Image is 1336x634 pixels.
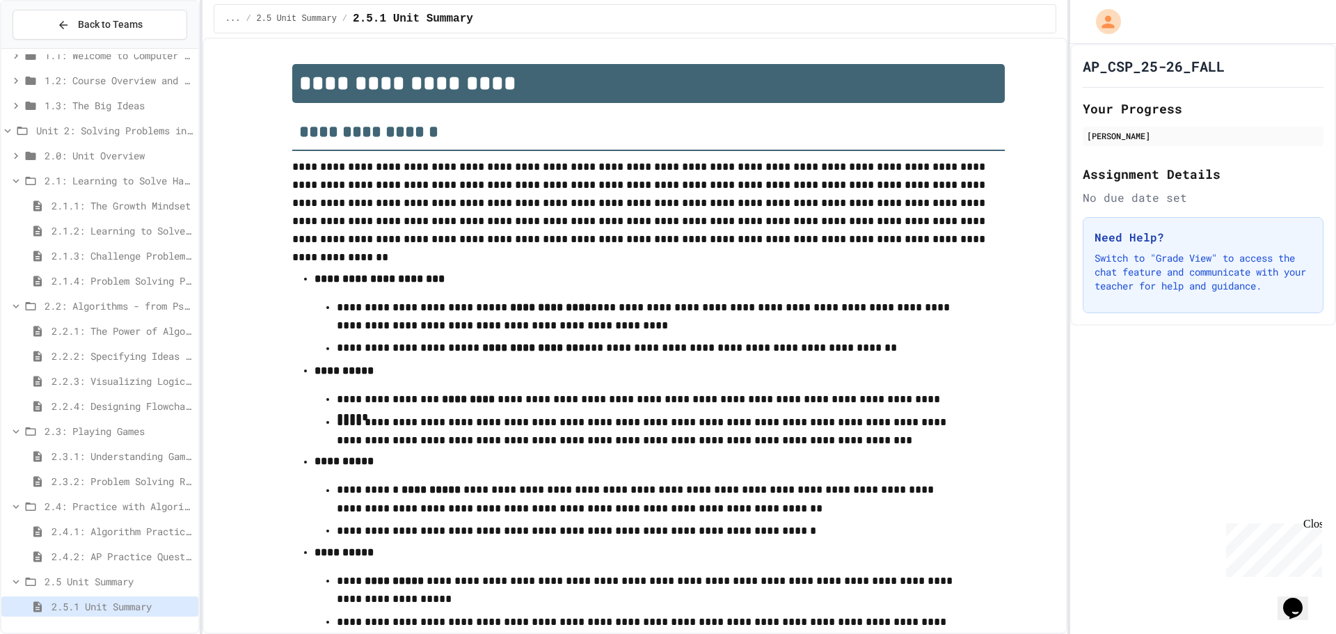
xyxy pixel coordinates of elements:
[45,148,193,163] span: 2.0: Unit Overview
[78,17,143,32] span: Back to Teams
[51,524,193,539] span: 2.4.1: Algorithm Practice Exercises
[45,299,193,313] span: 2.2: Algorithms - from Pseudocode to Flowcharts
[51,549,193,564] span: 2.4.2: AP Practice Questions
[45,424,193,438] span: 2.3: Playing Games
[246,13,250,24] span: /
[1095,251,1312,293] p: Switch to "Grade View" to access the chat feature and communicate with your teacher for help and ...
[1081,6,1124,38] div: My Account
[1083,189,1323,206] div: No due date set
[51,349,193,363] span: 2.2.2: Specifying Ideas with Pseudocode
[13,10,187,40] button: Back to Teams
[51,399,193,413] span: 2.2.4: Designing Flowcharts
[51,223,193,238] span: 2.1.2: Learning to Solve Hard Problems
[51,274,193,288] span: 2.1.4: Problem Solving Practice
[45,499,193,514] span: 2.4: Practice with Algorithms
[1083,164,1323,184] h2: Assignment Details
[1220,518,1322,577] iframe: chat widget
[51,324,193,338] span: 2.2.1: The Power of Algorithms
[51,374,193,388] span: 2.2.3: Visualizing Logic with Flowcharts
[45,73,193,88] span: 1.2: Course Overview and the AP Exam
[36,123,193,138] span: Unit 2: Solving Problems in Computer Science
[45,574,193,589] span: 2.5 Unit Summary
[45,98,193,113] span: 1.3: The Big Ideas
[225,13,241,24] span: ...
[51,198,193,213] span: 2.1.1: The Growth Mindset
[1278,578,1322,620] iframe: chat widget
[1095,229,1312,246] h3: Need Help?
[1083,56,1225,76] h1: AP_CSP_25-26_FALL
[257,13,337,24] span: 2.5 Unit Summary
[51,248,193,263] span: 2.1.3: Challenge Problem - The Bridge
[1083,99,1323,118] h2: Your Progress
[1087,129,1319,142] div: [PERSON_NAME]
[51,449,193,463] span: 2.3.1: Understanding Games with Flowcharts
[342,13,347,24] span: /
[45,173,193,188] span: 2.1: Learning to Solve Hard Problems
[6,6,96,88] div: Chat with us now!Close
[51,474,193,489] span: 2.3.2: Problem Solving Reflection
[45,48,193,63] span: 1.1: Welcome to Computer Science
[51,599,193,614] span: 2.5.1 Unit Summary
[353,10,473,27] span: 2.5.1 Unit Summary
